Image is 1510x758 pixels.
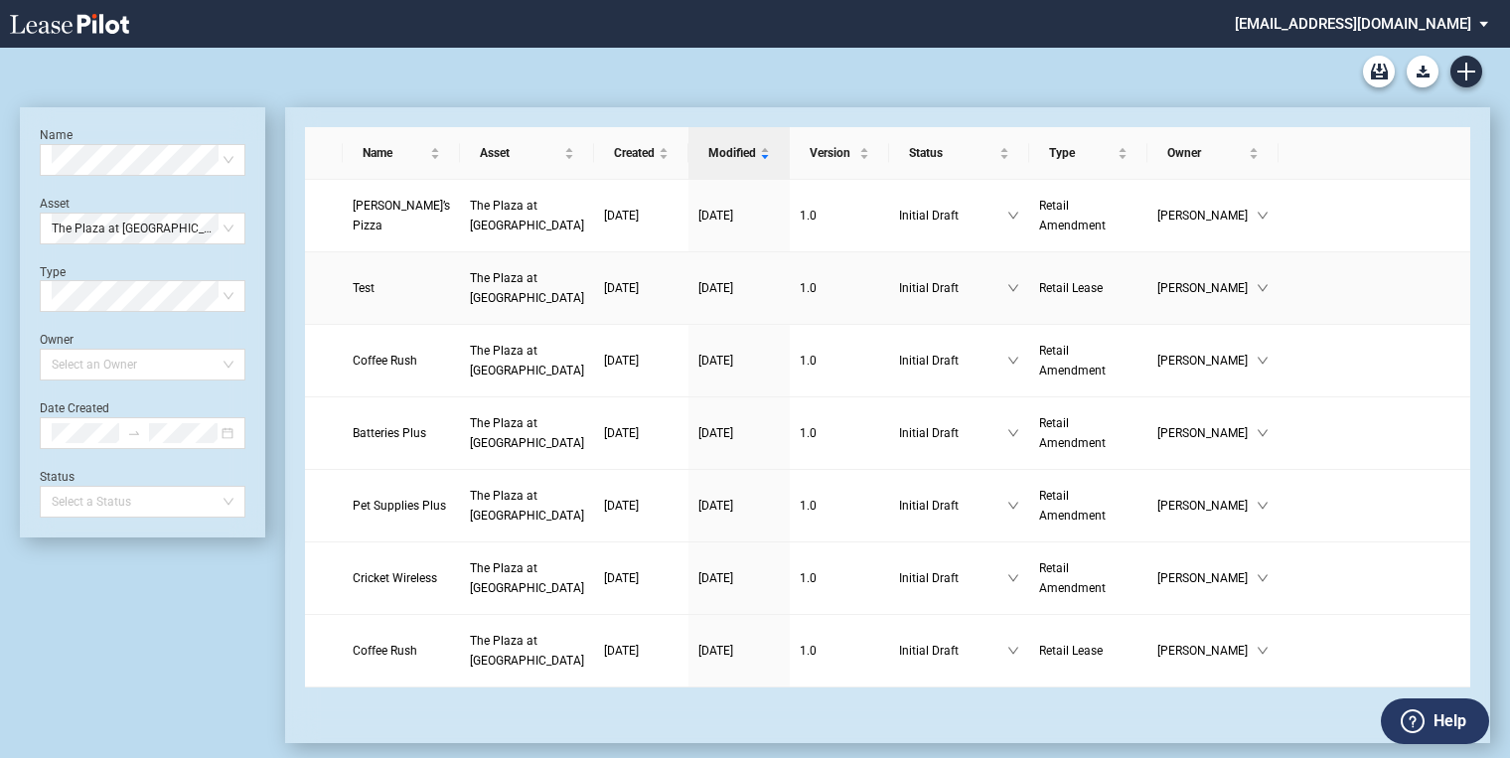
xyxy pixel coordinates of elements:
[800,209,817,223] span: 1 . 0
[1039,558,1137,598] a: Retail Amendment
[698,281,733,295] span: [DATE]
[1039,489,1106,523] span: Retail Amendment
[470,271,584,305] span: The Plaza at Lake Park
[698,209,733,223] span: [DATE]
[800,496,878,516] a: 1.0
[353,199,450,232] span: Marco’s Pizza
[353,196,450,235] a: [PERSON_NAME]’s Pizza
[604,206,679,226] a: [DATE]
[470,341,584,380] a: The Plaza at [GEOGRAPHIC_DATA]
[698,354,733,368] span: [DATE]
[1049,143,1114,163] span: Type
[899,568,1007,588] span: Initial Draft
[614,143,655,163] span: Created
[899,351,1007,371] span: Initial Draft
[594,127,688,180] th: Created
[40,333,74,347] label: Owner
[1007,355,1019,367] span: down
[1039,341,1137,380] a: Retail Amendment
[1257,427,1269,439] span: down
[1257,355,1269,367] span: down
[1039,344,1106,378] span: Retail Amendment
[698,278,780,298] a: [DATE]
[604,641,679,661] a: [DATE]
[604,571,639,585] span: [DATE]
[1039,561,1106,595] span: Retail Amendment
[1039,486,1137,526] a: Retail Amendment
[800,423,878,443] a: 1.0
[604,423,679,443] a: [DATE]
[708,143,756,163] span: Modified
[1401,56,1444,87] md-menu: Download Blank Form List
[899,278,1007,298] span: Initial Draft
[604,644,639,658] span: [DATE]
[40,401,109,415] label: Date Created
[460,127,594,180] th: Asset
[353,281,375,295] span: Test
[604,281,639,295] span: [DATE]
[1157,568,1257,588] span: [PERSON_NAME]
[343,127,460,180] th: Name
[353,354,417,368] span: Coffee Rush
[353,496,450,516] a: Pet Supplies Plus
[470,634,584,668] span: The Plaza at Lake Park
[800,644,817,658] span: 1 . 0
[353,423,450,443] a: Batteries Plus
[353,644,417,658] span: Coffee Rush
[353,278,450,298] a: Test
[1381,698,1489,744] button: Help
[470,631,584,671] a: The Plaza at [GEOGRAPHIC_DATA]
[1007,500,1019,512] span: down
[470,558,584,598] a: The Plaza at [GEOGRAPHIC_DATA]
[604,354,639,368] span: [DATE]
[790,127,888,180] th: Version
[52,214,233,243] span: The Plaza at Lake Park
[1434,708,1466,734] label: Help
[1157,423,1257,443] span: [PERSON_NAME]
[899,423,1007,443] span: Initial Draft
[698,641,780,661] a: [DATE]
[1039,199,1106,232] span: Retail Amendment
[470,486,584,526] a: The Plaza at [GEOGRAPHIC_DATA]
[604,209,639,223] span: [DATE]
[800,281,817,295] span: 1 . 0
[353,499,446,513] span: Pet Supplies Plus
[470,413,584,453] a: The Plaza at [GEOGRAPHIC_DATA]
[899,641,1007,661] span: Initial Draft
[800,499,817,513] span: 1 . 0
[470,199,584,232] span: The Plaza at Lake Park
[698,499,733,513] span: [DATE]
[1147,127,1279,180] th: Owner
[604,568,679,588] a: [DATE]
[1363,56,1395,87] a: Archive
[909,143,995,163] span: Status
[698,426,733,440] span: [DATE]
[604,496,679,516] a: [DATE]
[40,197,70,211] label: Asset
[800,641,878,661] a: 1.0
[127,426,141,440] span: to
[1257,500,1269,512] span: down
[470,344,584,378] span: The Plaza at Lake Park
[1007,210,1019,222] span: down
[353,426,426,440] span: Batteries Plus
[1039,278,1137,298] a: Retail Lease
[800,206,878,226] a: 1.0
[698,351,780,371] a: [DATE]
[1039,416,1106,450] span: Retail Amendment
[1257,572,1269,584] span: down
[1157,496,1257,516] span: [PERSON_NAME]
[698,423,780,443] a: [DATE]
[1039,281,1103,295] span: Retail Lease
[800,351,878,371] a: 1.0
[698,206,780,226] a: [DATE]
[810,143,854,163] span: Version
[470,196,584,235] a: The Plaza at [GEOGRAPHIC_DATA]
[40,128,73,142] label: Name
[800,571,817,585] span: 1 . 0
[899,206,1007,226] span: Initial Draft
[698,571,733,585] span: [DATE]
[604,278,679,298] a: [DATE]
[688,127,790,180] th: Modified
[800,354,817,368] span: 1 . 0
